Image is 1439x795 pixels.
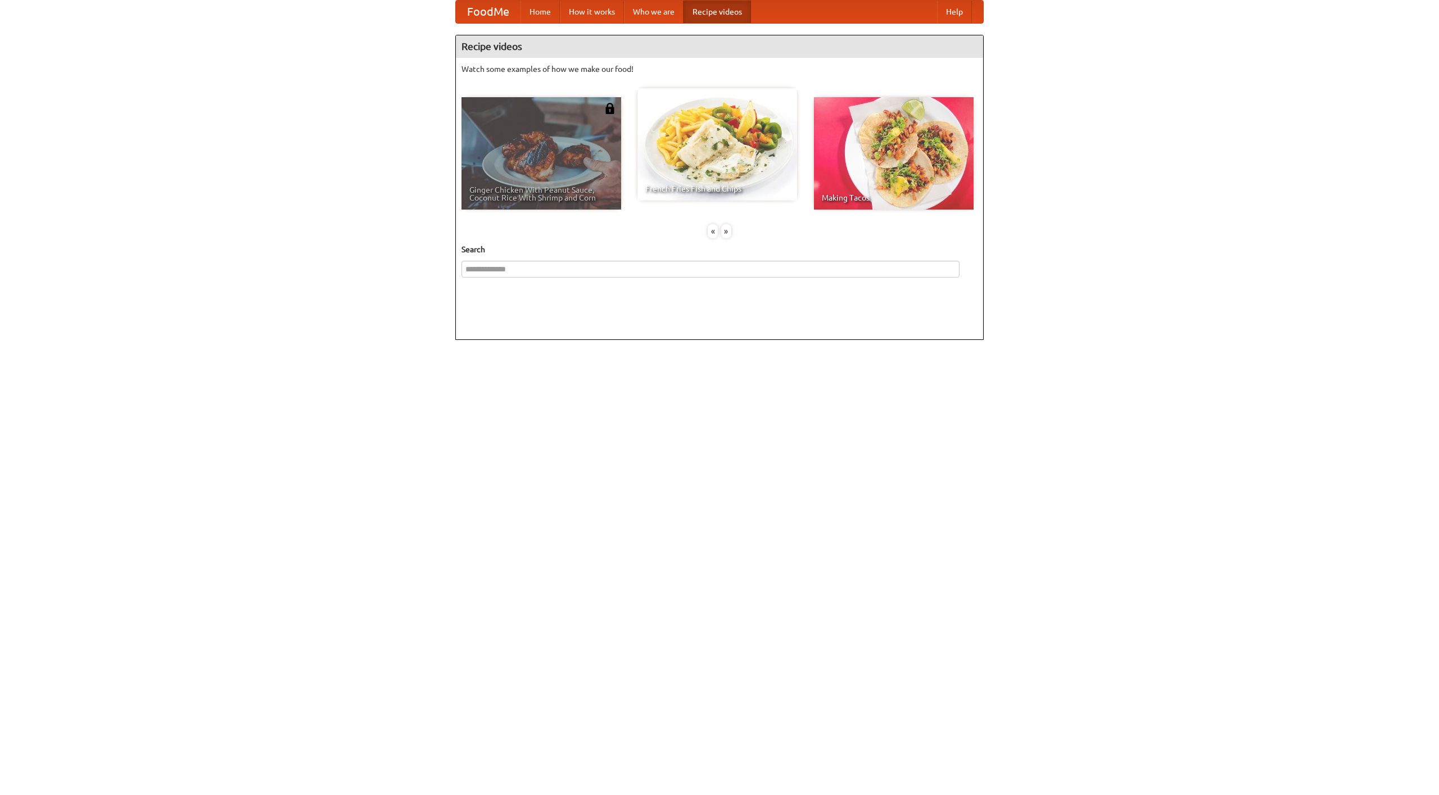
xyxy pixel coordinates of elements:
a: Help [937,1,972,23]
div: » [721,224,731,238]
a: FoodMe [456,1,521,23]
div: « [708,224,718,238]
span: Making Tacos [822,194,966,202]
a: Making Tacos [814,97,974,210]
p: Watch some examples of how we make our food! [461,63,978,75]
a: Home [521,1,560,23]
span: French Fries Fish and Chips [645,185,789,193]
h5: Search [461,244,978,255]
h4: Recipe videos [456,35,983,58]
a: Who we are [624,1,684,23]
img: 483408.png [604,103,616,114]
a: Recipe videos [684,1,751,23]
a: How it works [560,1,624,23]
a: French Fries Fish and Chips [637,88,797,201]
